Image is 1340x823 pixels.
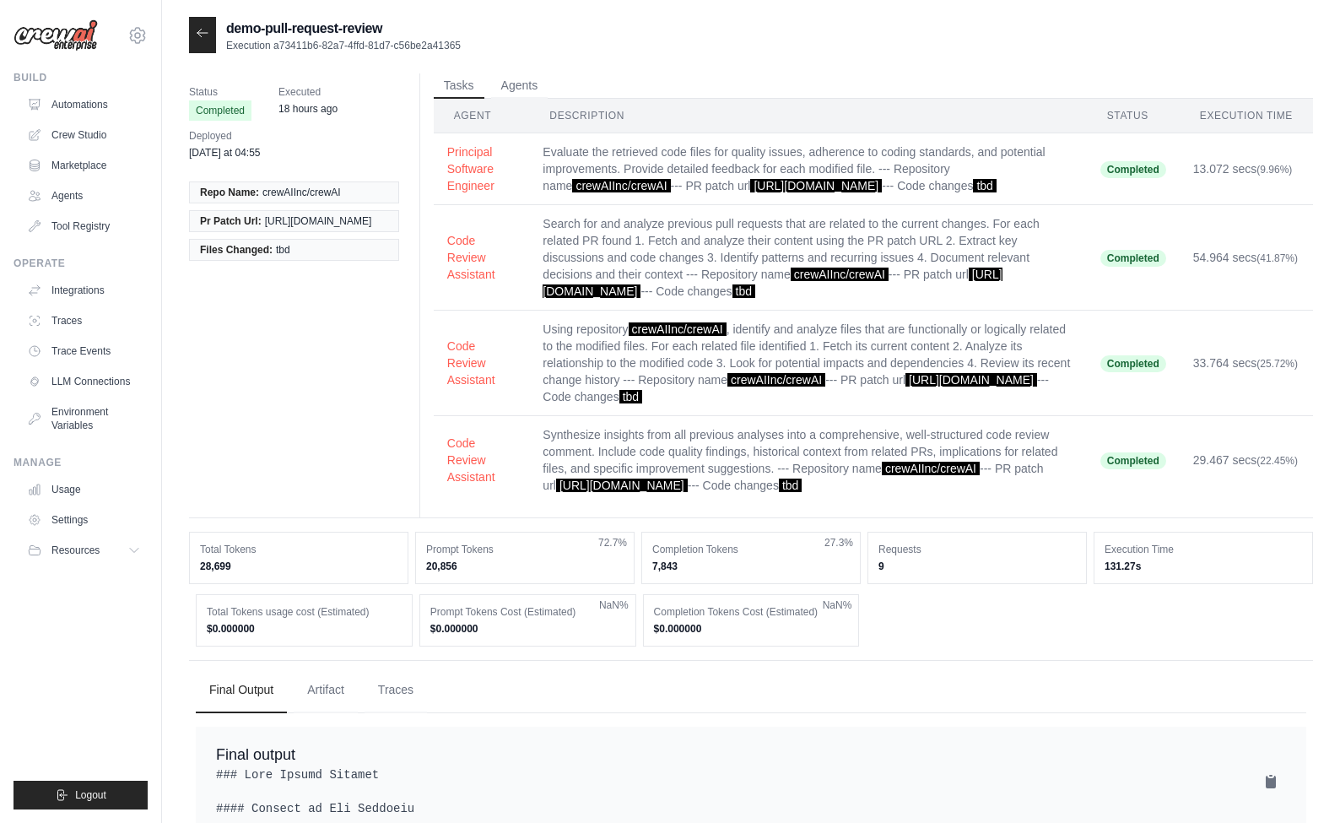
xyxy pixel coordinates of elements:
[447,143,516,194] button: Principal Software Engineer
[779,479,802,492] span: tbd
[1100,161,1166,178] span: Completed
[1180,311,1313,416] td: 33.764 secs
[1105,560,1302,573] dd: 131.27s
[1256,455,1298,467] span: (22.45%)
[20,182,148,209] a: Agents
[572,179,670,192] span: crewAIInc/crewAI
[1087,99,1180,133] th: Status
[599,598,629,612] span: NaN%
[652,543,850,556] dt: Completion Tokens
[226,39,461,52] p: Execution a73411b6-82a7-4ffd-81d7-c56be2a41365
[727,373,825,387] span: crewAIInc/crewAI
[598,536,627,550] span: 72.7%
[434,73,484,99] button: Tasks
[1180,133,1313,205] td: 13.072 secs
[824,536,853,550] span: 27.3%
[447,435,516,485] button: Code Review Assistant
[1256,358,1298,370] span: (25.72%)
[878,560,1076,573] dd: 9
[1100,355,1166,372] span: Completed
[447,232,516,283] button: Code Review Assistant
[823,598,852,612] span: NaN%
[226,19,461,39] h2: demo-pull-request-review
[189,100,251,121] span: Completed
[265,214,372,228] span: [URL][DOMAIN_NAME]
[426,560,624,573] dd: 20,856
[20,537,148,564] button: Resources
[189,147,261,159] time: August 18, 2025 at 04:55 PDT
[629,322,727,336] span: crewAIInc/crewAI
[430,622,625,636] dd: $0.000000
[491,73,548,99] button: Agents
[1256,164,1292,176] span: (9.96%)
[1180,416,1313,505] td: 29.467 secs
[20,277,148,304] a: Integrations
[20,338,148,365] a: Trace Events
[20,368,148,395] a: LLM Connections
[973,179,996,192] span: tbd
[200,243,273,257] span: Files Changed:
[200,560,397,573] dd: 28,699
[529,311,1086,416] td: Using repository , identify and analyze files that are functionally or logically related to the m...
[276,243,290,257] span: tbd
[791,268,889,281] span: crewAIInc/crewAI
[14,257,148,270] div: Operate
[556,479,688,492] span: [URL][DOMAIN_NAME]
[652,560,850,573] dd: 7,843
[905,373,1037,387] span: [URL][DOMAIN_NAME]
[1180,99,1313,133] th: Execution Time
[207,622,402,636] dd: $0.000000
[75,788,106,802] span: Logout
[619,390,642,403] span: tbd
[529,416,1086,505] td: Synthesize insights from all previous analyses into a comprehensive, well-structured code review ...
[200,543,397,556] dt: Total Tokens
[878,543,1076,556] dt: Requests
[20,506,148,533] a: Settings
[196,668,287,713] button: Final Output
[20,398,148,439] a: Environment Variables
[529,205,1086,311] td: Search for and analyze previous pull requests that are related to the current changes. For each r...
[1180,205,1313,311] td: 54.964 secs
[732,284,755,298] span: tbd
[20,307,148,334] a: Traces
[20,91,148,118] a: Automations
[278,103,338,115] time: August 20, 2025 at 13:12 PDT
[207,605,402,619] dt: Total Tokens usage cost (Estimated)
[20,122,148,149] a: Crew Studio
[200,214,262,228] span: Pr Patch Url:
[262,186,341,199] span: crewAIInc/crewAI
[529,133,1086,205] td: Evaluate the retrieved code files for quality issues, adherence to coding standards, and potentia...
[750,179,882,192] span: [URL][DOMAIN_NAME]
[426,543,624,556] dt: Prompt Tokens
[1100,452,1166,469] span: Completed
[14,781,148,809] button: Logout
[1100,250,1166,267] span: Completed
[278,84,338,100] span: Executed
[14,71,148,84] div: Build
[430,605,625,619] dt: Prompt Tokens Cost (Estimated)
[447,338,516,388] button: Code Review Assistant
[529,99,1086,133] th: Description
[20,152,148,179] a: Marketplace
[14,456,148,469] div: Manage
[654,605,849,619] dt: Completion Tokens Cost (Estimated)
[20,476,148,503] a: Usage
[20,213,148,240] a: Tool Registry
[1256,252,1298,264] span: (41.87%)
[200,186,259,199] span: Repo Name:
[654,622,849,636] dd: $0.000000
[14,19,98,51] img: Logo
[365,668,427,713] button: Traces
[51,544,100,557] span: Resources
[189,127,261,144] span: Deployed
[216,746,295,763] span: Final output
[434,99,530,133] th: Agent
[1105,543,1302,556] dt: Execution Time
[294,668,358,713] button: Artifact
[189,84,251,100] span: Status
[882,462,980,475] span: crewAIInc/crewAI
